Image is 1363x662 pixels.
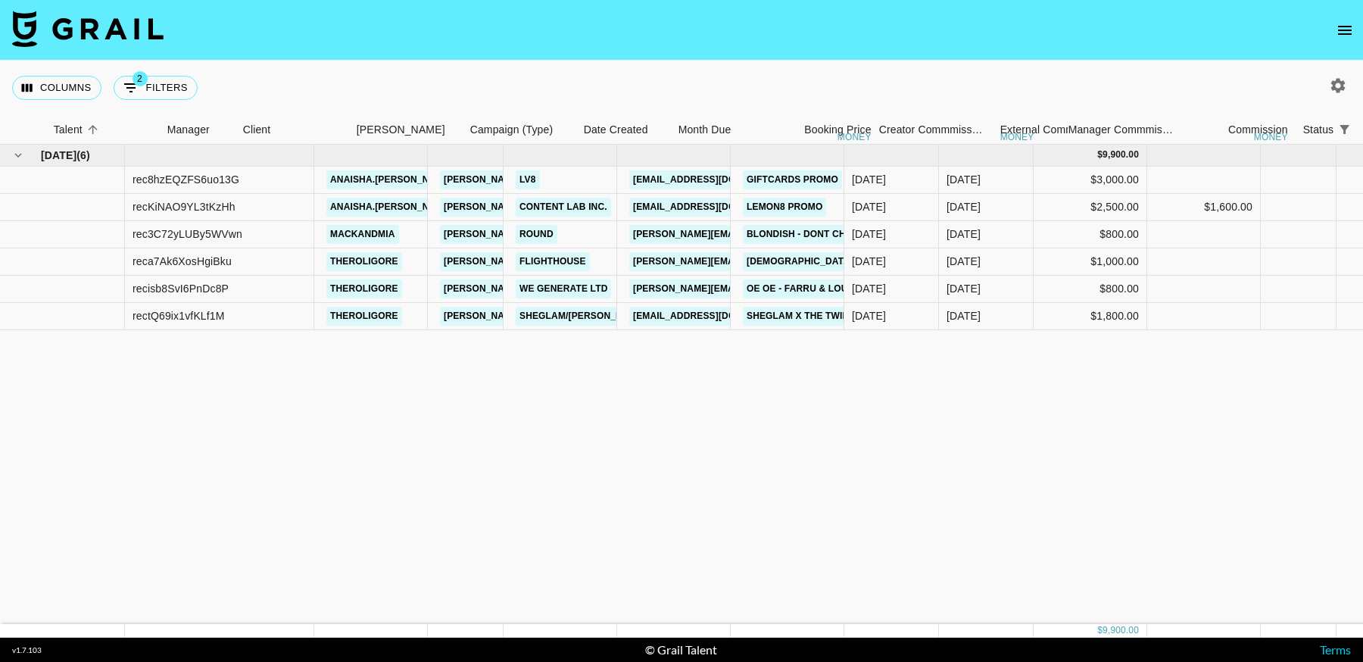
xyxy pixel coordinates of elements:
[629,307,799,326] a: [EMAIL_ADDRESS][DOMAIN_NAME]
[743,279,884,298] a: OE OE - FARRU & Louis.bpm
[76,148,90,163] span: ( 6 )
[629,170,799,189] a: [EMAIL_ADDRESS][DOMAIN_NAME]
[584,115,648,145] div: Date Created
[41,148,76,163] span: [DATE]
[852,199,886,214] div: 28/07/2025
[947,226,981,242] div: Sep '25
[1330,15,1360,45] button: open drawer
[463,115,576,145] div: Campaign (Type)
[516,198,611,217] a: Content Lab Inc.
[947,281,981,296] div: Sep '25
[133,281,229,296] div: recisb8SvI6PnDc8P
[357,115,445,145] div: [PERSON_NAME]
[1034,167,1147,194] div: $3,000.00
[326,307,402,326] a: theroligore
[326,198,457,217] a: anaisha.[PERSON_NAME]
[12,76,101,100] button: Select columns
[243,115,271,145] div: Client
[1254,133,1288,142] div: money
[1320,642,1351,657] a: Terms
[671,115,766,145] div: Month Due
[1000,133,1034,142] div: money
[879,115,993,145] div: Creator Commmission Override
[133,226,242,242] div: rec3C72yLUBy5WVwn
[440,252,687,271] a: [PERSON_NAME][EMAIL_ADDRESS][DOMAIN_NAME]
[743,198,826,217] a: Lemon8 Promo
[1204,199,1252,214] div: $1,600.00
[1103,624,1139,637] div: 9,900.00
[440,170,687,189] a: [PERSON_NAME][EMAIL_ADDRESS][DOMAIN_NAME]
[852,281,886,296] div: 16/09/2025
[947,308,981,323] div: Sep '25
[516,307,650,326] a: SHEGLAM/[PERSON_NAME]
[133,172,239,187] div: rec8hzEQZFS6uo13G
[947,172,981,187] div: Sep '25
[516,252,590,271] a: Flighthouse
[1333,119,1355,140] div: 1 active filter
[1103,148,1139,161] div: 9,900.00
[852,172,886,187] div: 13/08/2025
[235,115,349,145] div: Client
[1333,119,1355,140] button: Show filters
[167,115,210,145] div: Manager
[349,115,463,145] div: Booker
[852,308,886,323] div: 09/09/2025
[133,308,225,323] div: rectQ69ix1vfKLf1M
[516,170,540,189] a: LV8
[743,252,1025,271] a: [DEMOGRAPHIC_DATA][PERSON_NAME] - The Dead Dance
[743,225,856,244] a: Blondish - Dont Cha
[804,115,871,145] div: Booking Price
[1034,248,1147,276] div: $1,000.00
[516,225,557,244] a: Round
[629,279,876,298] a: [PERSON_NAME][EMAIL_ADDRESS][DOMAIN_NAME]
[1034,276,1147,303] div: $800.00
[83,119,104,140] button: Sort
[879,115,985,145] div: Creator Commmission Override
[326,225,399,244] a: mackandmia
[743,307,966,326] a: SHEGLAM X THE TWILIGHT SAGA COLLECTION
[678,115,731,145] div: Month Due
[326,279,402,298] a: theroligore
[46,115,160,145] div: Talent
[133,199,235,214] div: recKiNAO9YL3tKzHh
[440,279,687,298] a: [PERSON_NAME][EMAIL_ADDRESS][DOMAIN_NAME]
[440,307,687,326] a: [PERSON_NAME][EMAIL_ADDRESS][DOMAIN_NAME]
[8,145,29,166] button: hide children
[837,133,872,142] div: money
[160,115,235,145] div: Manager
[1034,303,1147,330] div: $1,800.00
[114,76,198,100] button: Show filters
[12,645,42,655] div: v 1.7.103
[1097,148,1103,161] div: $
[1068,115,1182,145] div: Manager Commmission Override
[470,115,554,145] div: Campaign (Type)
[947,199,981,214] div: Sep '25
[629,198,799,217] a: [EMAIL_ADDRESS][DOMAIN_NAME]
[1034,194,1147,221] div: $2,500.00
[1034,221,1147,248] div: $800.00
[54,115,83,145] div: Talent
[133,254,232,269] div: reca7Ak6XosHgiBku
[1228,115,1288,145] div: Commission
[852,226,886,242] div: 14/09/2025
[629,252,954,271] a: [PERSON_NAME][EMAIL_ADDRESS][PERSON_NAME][DOMAIN_NAME]
[645,642,717,657] div: © Grail Talent
[852,254,886,269] div: 17/09/2025
[326,170,457,189] a: anaisha.[PERSON_NAME]
[1303,115,1334,145] div: Status
[326,252,402,271] a: theroligore
[629,225,876,244] a: [PERSON_NAME][EMAIL_ADDRESS][DOMAIN_NAME]
[743,170,842,189] a: Giftcards Promo
[1097,624,1103,637] div: $
[576,115,671,145] div: Date Created
[1068,115,1174,145] div: Manager Commmission Override
[12,11,164,47] img: Grail Talent
[1000,115,1103,145] div: External Commission
[516,279,611,298] a: We Generate Ltd
[440,225,687,244] a: [PERSON_NAME][EMAIL_ADDRESS][DOMAIN_NAME]
[947,254,981,269] div: Sep '25
[133,71,148,86] span: 2
[440,198,687,217] a: [PERSON_NAME][EMAIL_ADDRESS][DOMAIN_NAME]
